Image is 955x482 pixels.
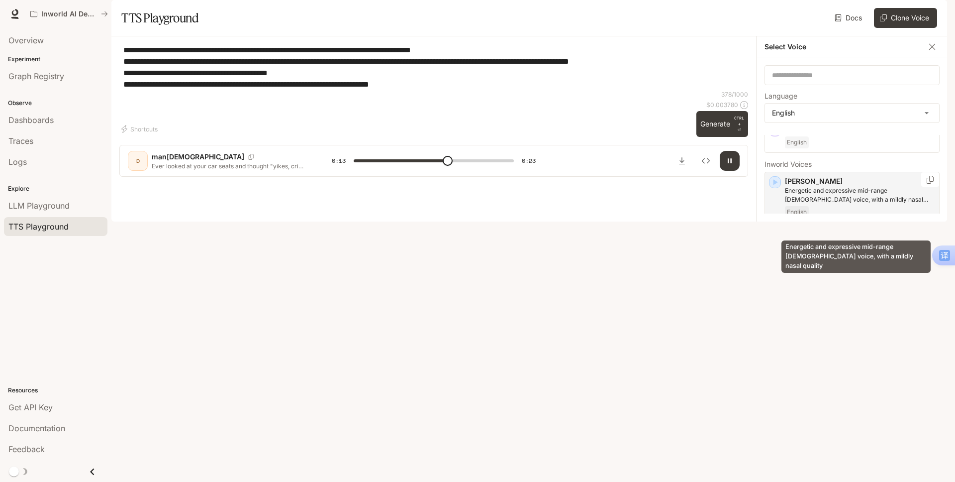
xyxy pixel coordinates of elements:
button: Copy Voice ID [925,176,935,184]
span: 0:23 [522,156,536,166]
a: Docs [833,8,866,28]
p: $ 0.003780 [706,101,738,109]
p: man[DEMOGRAPHIC_DATA] [152,152,244,162]
p: Inworld AI Demos [41,10,97,18]
span: 0:13 [332,156,346,166]
p: CTRL + [734,115,744,127]
div: Energetic and expressive mid-range [DEMOGRAPHIC_DATA] voice, with a mildly nasal quality [781,241,931,273]
button: Copy Voice ID [244,154,258,160]
p: ⏎ [734,115,744,133]
p: Ever looked at your car seats and thought "yikes, crime scene vibes"? Stains, rips—total mess. No... [152,162,308,170]
span: English [785,206,809,218]
button: Download audio [672,151,692,171]
p: [PERSON_NAME] [785,176,935,186]
h1: TTS Playground [121,8,198,28]
button: Inspect [696,151,716,171]
button: All workspaces [26,4,112,24]
p: Energetic and expressive mid-range male voice, with a mildly nasal quality [785,186,935,204]
button: GenerateCTRL +⏎ [696,111,748,137]
p: 378 / 1000 [721,90,748,99]
div: English [765,104,939,122]
span: English [785,136,809,148]
p: Inworld Voices [764,161,940,168]
p: Language [764,93,797,100]
button: Shortcuts [119,121,162,137]
div: D [130,153,146,169]
button: Clone Voice [874,8,937,28]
